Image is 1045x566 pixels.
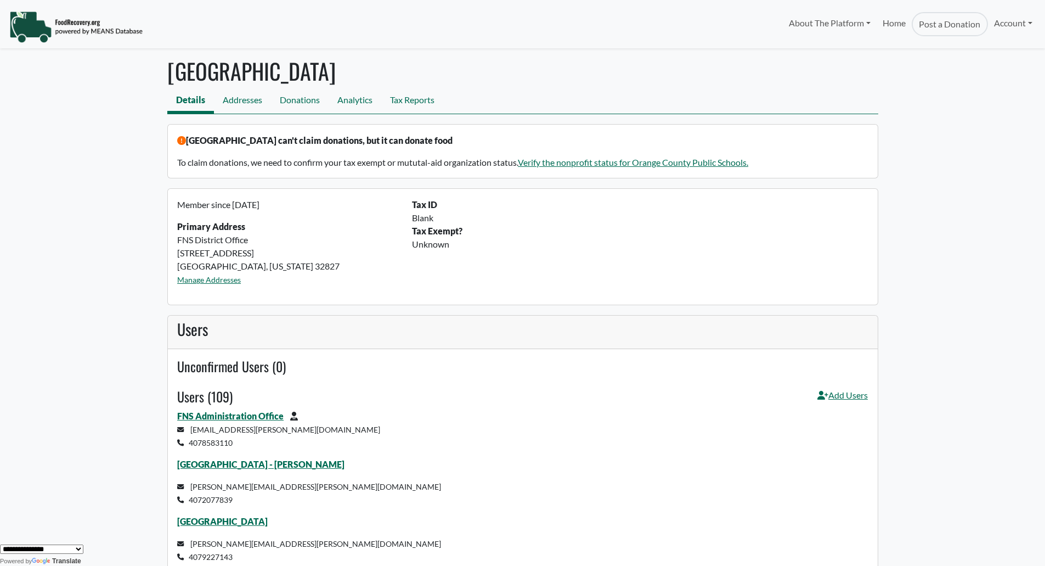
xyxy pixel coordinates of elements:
[32,558,52,565] img: Google Translate
[405,211,874,225] div: Blank
[405,238,874,251] div: Unknown
[177,358,868,374] h4: Unconfirmed Users (0)
[9,10,143,43] img: NavigationLogo_FoodRecovery-91c16205cd0af1ed486a0f1a7774a6544ea792ac00100771e7dd3ec7c0e58e41.png
[412,226,462,236] b: Tax Exempt?
[177,411,284,421] a: FNS Administration Office
[412,199,437,210] b: Tax ID
[177,425,380,447] small: [EMAIL_ADDRESS][PERSON_NAME][DOMAIN_NAME] 4078583110
[177,482,441,505] small: [PERSON_NAME][EMAIL_ADDRESS][PERSON_NAME][DOMAIN_NAME] 4072077839
[177,134,868,147] p: [GEOGRAPHIC_DATA] can't claim donations, but it can donate food
[381,89,443,114] a: Tax Reports
[177,539,441,562] small: [PERSON_NAME][EMAIL_ADDRESS][PERSON_NAME][DOMAIN_NAME] 4079227143
[177,156,868,169] p: To claim donations, we need to confirm your tax exempt or mututal-aid organization status.
[817,389,868,410] a: Add Users
[171,198,405,295] div: FNS District Office [STREET_ADDRESS] [GEOGRAPHIC_DATA], [US_STATE] 32827
[177,389,233,405] h4: Users (109)
[518,157,748,167] a: Verify the nonprofit status for Orange County Public Schools.
[271,89,329,114] a: Donations
[214,89,271,114] a: Addresses
[177,320,868,339] h3: Users
[329,89,381,114] a: Analytics
[167,58,878,84] h1: [GEOGRAPHIC_DATA]
[988,12,1038,34] a: Account
[177,198,399,211] p: Member since [DATE]
[167,89,214,114] a: Details
[177,516,268,526] a: [GEOGRAPHIC_DATA]
[782,12,876,34] a: About The Platform
[912,12,987,36] a: Post a Donation
[177,275,241,284] a: Manage Addresses
[32,557,81,565] a: Translate
[877,12,912,36] a: Home
[177,459,344,469] a: [GEOGRAPHIC_DATA] - [PERSON_NAME]
[177,221,245,232] strong: Primary Address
